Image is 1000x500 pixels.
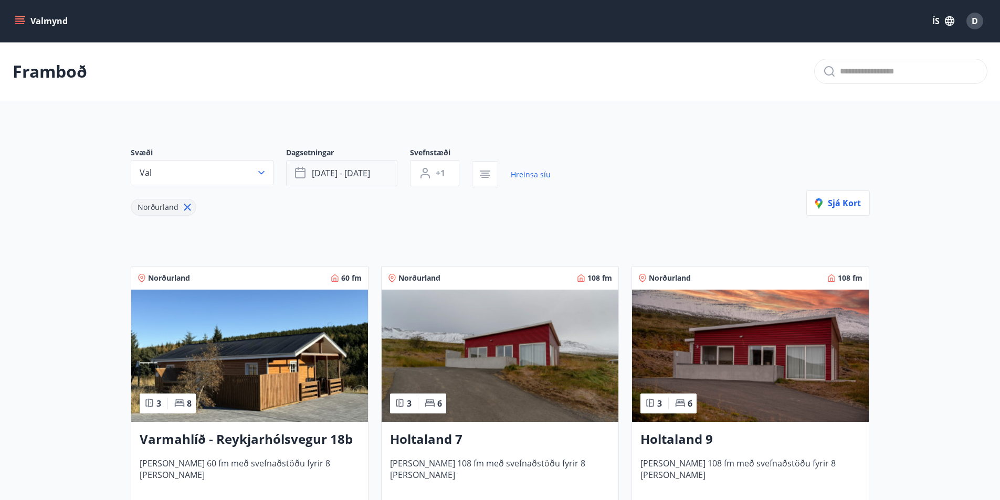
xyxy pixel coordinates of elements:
button: Val [131,160,273,185]
span: 108 fm [838,273,862,283]
span: 6 [437,398,442,409]
a: Hreinsa síu [511,163,551,186]
span: 60 fm [341,273,362,283]
span: [PERSON_NAME] 60 fm með svefnaðstöðu fyrir 8 [PERSON_NAME] [140,458,360,492]
button: Sjá kort [806,190,870,216]
img: Paella dish [131,290,368,422]
span: [PERSON_NAME] 108 fm með svefnaðstöðu fyrir 8 [PERSON_NAME] [390,458,610,492]
span: 108 fm [587,273,612,283]
button: D [962,8,987,34]
button: +1 [410,160,459,186]
p: Framboð [13,60,87,83]
span: Norðurland [148,273,190,283]
span: Norðurland [398,273,440,283]
span: Sjá kort [815,197,861,209]
span: +1 [436,167,445,179]
h3: Holtaland 9 [640,430,860,449]
span: Svefnstæði [410,147,472,160]
span: Dagsetningar [286,147,410,160]
span: 6 [688,398,692,409]
span: Val [140,167,152,178]
span: 3 [407,398,412,409]
span: Norðurland [138,202,178,212]
span: [DATE] - [DATE] [312,167,370,179]
span: 3 [156,398,161,409]
button: ÍS [927,12,960,30]
button: menu [13,12,72,30]
img: Paella dish [632,290,869,422]
span: D [972,15,978,27]
h3: Holtaland 7 [390,430,610,449]
span: Norðurland [649,273,691,283]
span: 3 [657,398,662,409]
h3: Varmahlíð - Reykjarhólsvegur 18b [140,430,360,449]
button: [DATE] - [DATE] [286,160,397,186]
span: [PERSON_NAME] 108 fm með svefnaðstöðu fyrir 8 [PERSON_NAME] [640,458,860,492]
span: Svæði [131,147,286,160]
div: Norðurland [131,199,196,216]
img: Paella dish [382,290,618,422]
span: 8 [187,398,192,409]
